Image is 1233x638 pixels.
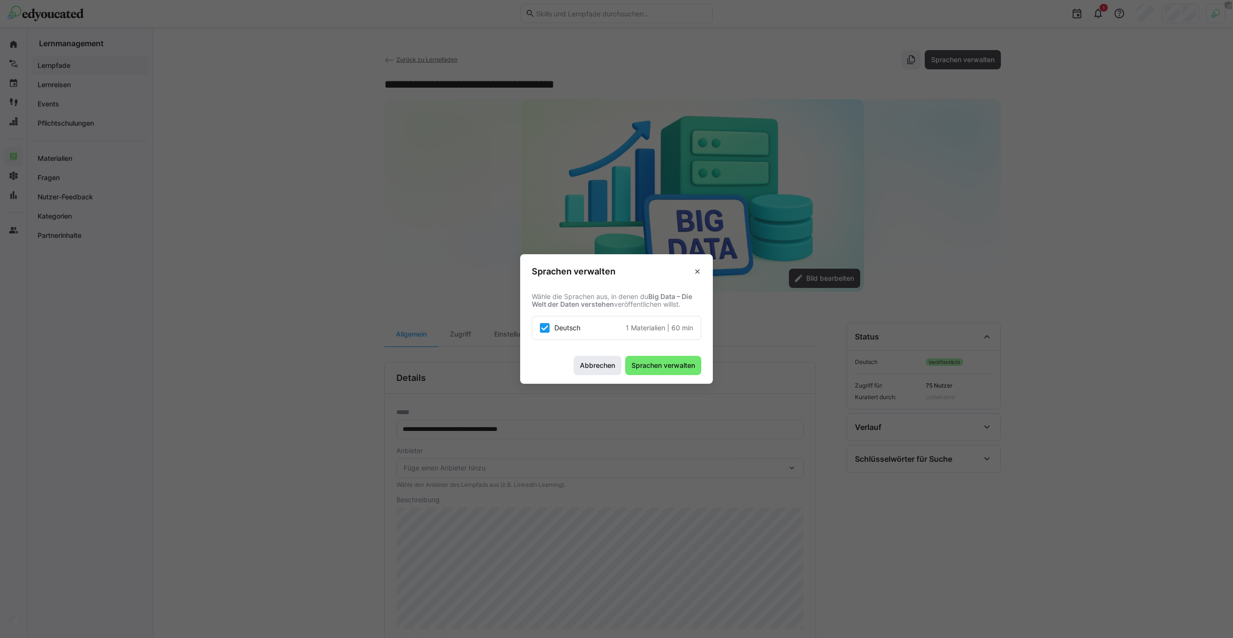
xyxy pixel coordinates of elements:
[532,266,616,277] h3: Sprachen verwalten
[532,293,701,308] span: Wähle die Sprachen aus, in denen du veröffentlichen willst.
[667,323,669,333] span: |
[625,356,701,375] button: Sprachen verwalten
[626,323,665,333] span: 1 Materialien
[554,323,580,333] span: Deutsch
[630,361,696,370] span: Sprachen verwalten
[671,323,693,333] span: 60 min
[532,292,692,308] strong: Big Data – Die Welt der Daten verstehen
[578,361,616,370] span: Abbrechen
[574,356,621,375] button: Abbrechen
